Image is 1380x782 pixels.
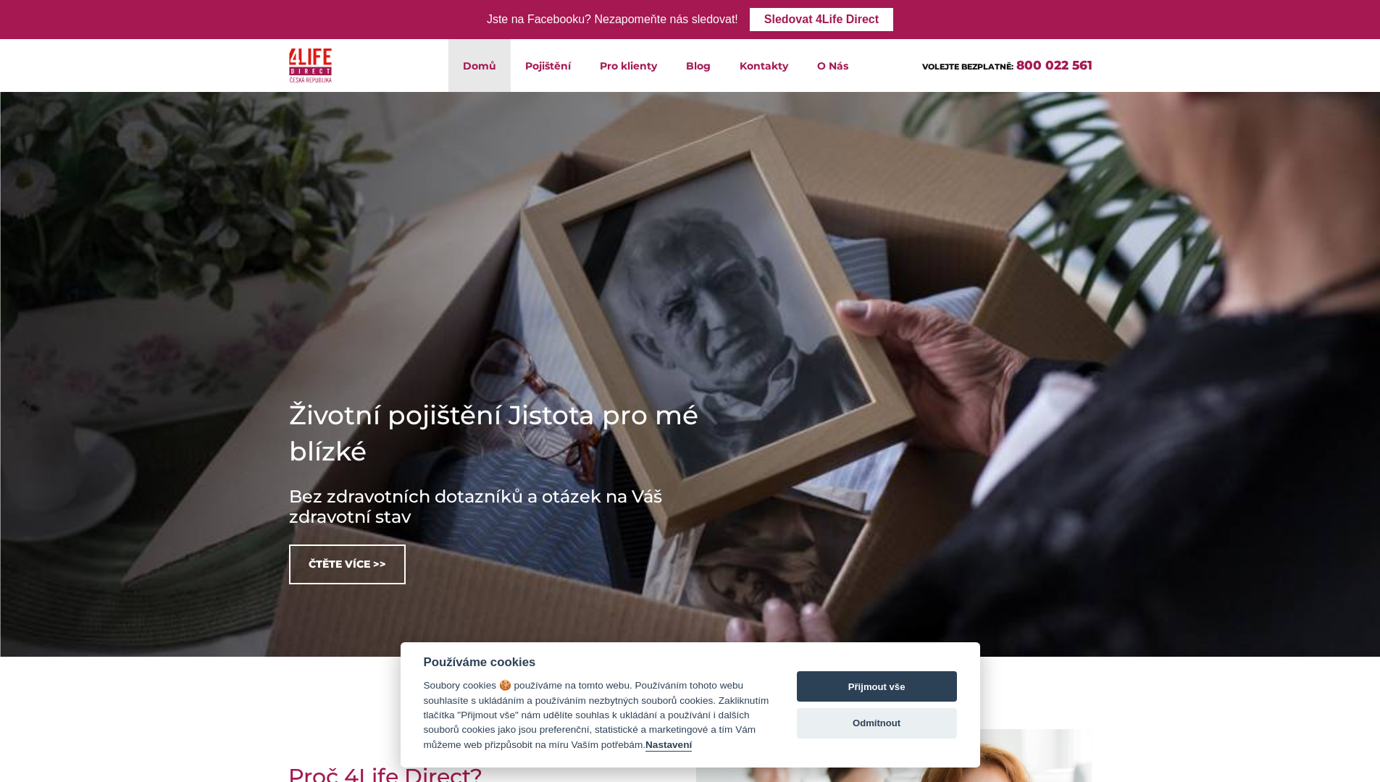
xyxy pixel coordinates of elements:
[797,671,957,702] button: Přijmout vše
[645,739,692,752] button: Nastavení
[725,39,803,92] a: Kontakty
[750,8,893,31] a: Sledovat 4Life Direct
[797,708,957,739] button: Odmítnout
[448,39,511,92] a: Domů
[289,397,724,469] h1: Životní pojištění Jistota pro mé blízké
[289,45,333,86] img: 4Life Direct Česká republika logo
[424,678,769,752] div: Soubory cookies 🍪 používáme na tomto webu. Používáním tohoto webu souhlasíte s ukládáním a použív...
[289,545,406,584] a: Čtěte více >>
[289,487,724,527] h3: Bez zdravotních dotazníků a otázek na Váš zdravotní stav
[922,62,1013,72] span: VOLEJTE BEZPLATNĚ:
[672,39,725,92] a: Blog
[1016,58,1092,72] a: 800 022 561
[487,9,738,30] div: Jste na Facebooku? Nezapomeňte nás sledovat!
[424,655,769,670] div: Používáme cookies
